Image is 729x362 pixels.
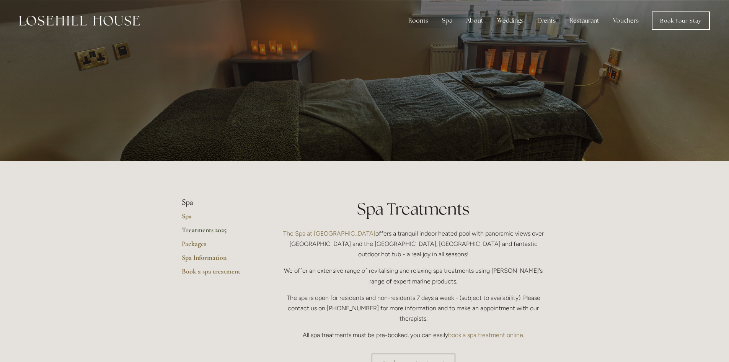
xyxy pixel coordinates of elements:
[182,239,255,253] a: Packages
[279,198,548,220] h1: Spa Treatments
[182,226,255,239] a: Treatments 2025
[607,13,645,28] a: Vouchers
[182,267,255,281] a: Book a spa treatment
[402,13,434,28] div: Rooms
[283,230,375,237] a: The Spa at [GEOGRAPHIC_DATA]
[436,13,458,28] div: Spa
[19,16,140,26] img: Losehill House
[563,13,605,28] div: Restaurant
[448,331,523,339] a: book a spa treatment online
[279,228,548,260] p: offers a tranquil indoor heated pool with panoramic views over [GEOGRAPHIC_DATA] and the [GEOGRAP...
[279,293,548,324] p: The spa is open for residents and non-residents 7 days a week - (subject to availability). Please...
[279,330,548,340] p: All spa treatments must be pre-booked, you can easily .
[182,253,255,267] a: Spa Information
[531,13,562,28] div: Events
[279,265,548,286] p: We offer an extensive range of revitalising and relaxing spa treatments using [PERSON_NAME]'s ran...
[652,11,710,30] a: Book Your Stay
[182,198,255,208] li: Spa
[182,212,255,226] a: Spa
[491,13,530,28] div: Weddings
[460,13,489,28] div: About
